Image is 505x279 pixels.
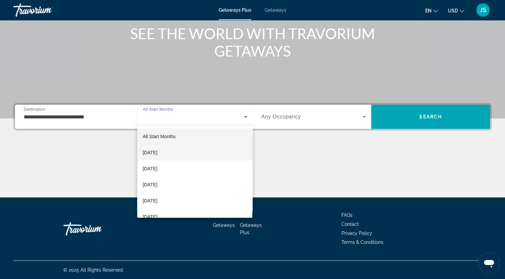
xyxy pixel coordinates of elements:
[143,197,157,205] span: [DATE]
[143,213,157,221] span: [DATE]
[143,149,157,157] span: [DATE]
[478,252,500,274] iframe: Button to launch messaging window
[143,181,157,189] span: [DATE]
[143,165,157,173] span: [DATE]
[143,134,176,139] span: All Start Months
